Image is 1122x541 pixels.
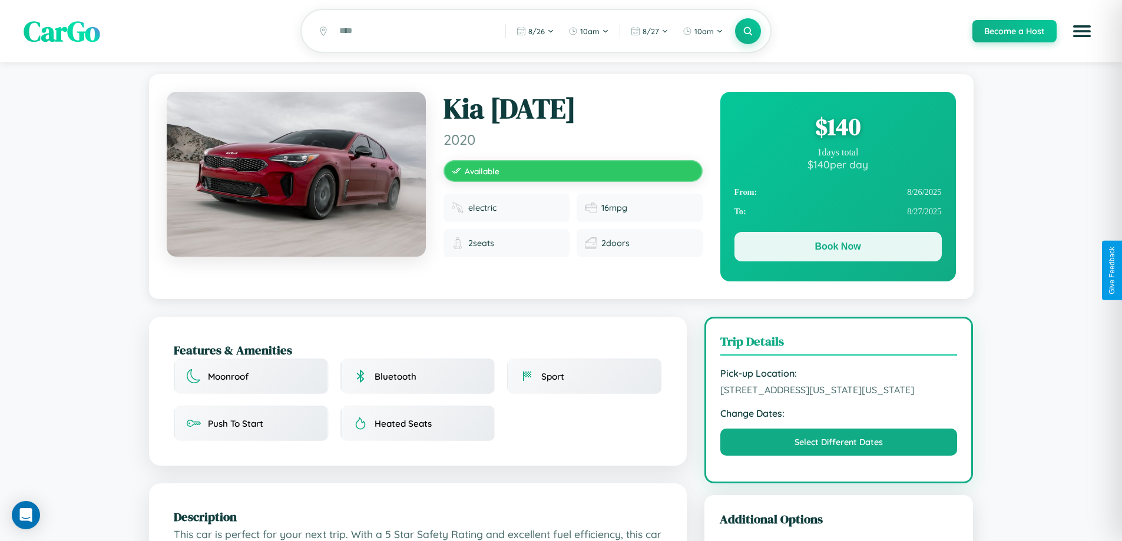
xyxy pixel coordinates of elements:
[720,510,958,527] h3: Additional Options
[452,237,464,249] img: Seats
[601,203,627,213] span: 16 mpg
[174,341,662,359] h2: Features & Amenities
[601,238,630,248] span: 2 doors
[167,92,426,257] img: Kia Carnival 2020
[585,237,597,249] img: Doors
[677,22,729,41] button: 10am
[468,203,497,213] span: electric
[465,166,499,176] span: Available
[528,26,545,36] span: 8 / 26
[375,371,416,382] span: Bluetooth
[720,384,958,396] span: [STREET_ADDRESS][US_STATE][US_STATE]
[452,202,464,214] img: Fuel type
[972,20,1057,42] button: Become a Host
[720,367,958,379] strong: Pick-up Location:
[734,187,757,197] strong: From:
[720,407,958,419] strong: Change Dates:
[1108,247,1116,294] div: Give Feedback
[734,158,942,171] div: $ 140 per day
[208,418,263,429] span: Push To Start
[734,232,942,261] button: Book Now
[24,12,100,51] span: CarGo
[443,92,703,126] h1: Kia [DATE]
[1065,15,1098,48] button: Open menu
[720,429,958,456] button: Select Different Dates
[208,371,249,382] span: Moonroof
[375,418,432,429] span: Heated Seats
[12,501,40,529] div: Open Intercom Messenger
[720,333,958,356] h3: Trip Details
[734,182,942,202] div: 8 / 26 / 2025
[643,26,659,36] span: 8 / 27
[734,111,942,142] div: $ 140
[625,22,674,41] button: 8/27
[734,202,942,221] div: 8 / 27 / 2025
[541,371,564,382] span: Sport
[580,26,600,36] span: 10am
[174,508,662,525] h2: Description
[562,22,615,41] button: 10am
[468,238,494,248] span: 2 seats
[511,22,560,41] button: 8/26
[443,131,703,148] span: 2020
[734,207,746,217] strong: To:
[694,26,714,36] span: 10am
[585,202,597,214] img: Fuel efficiency
[734,147,942,158] div: 1 days total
